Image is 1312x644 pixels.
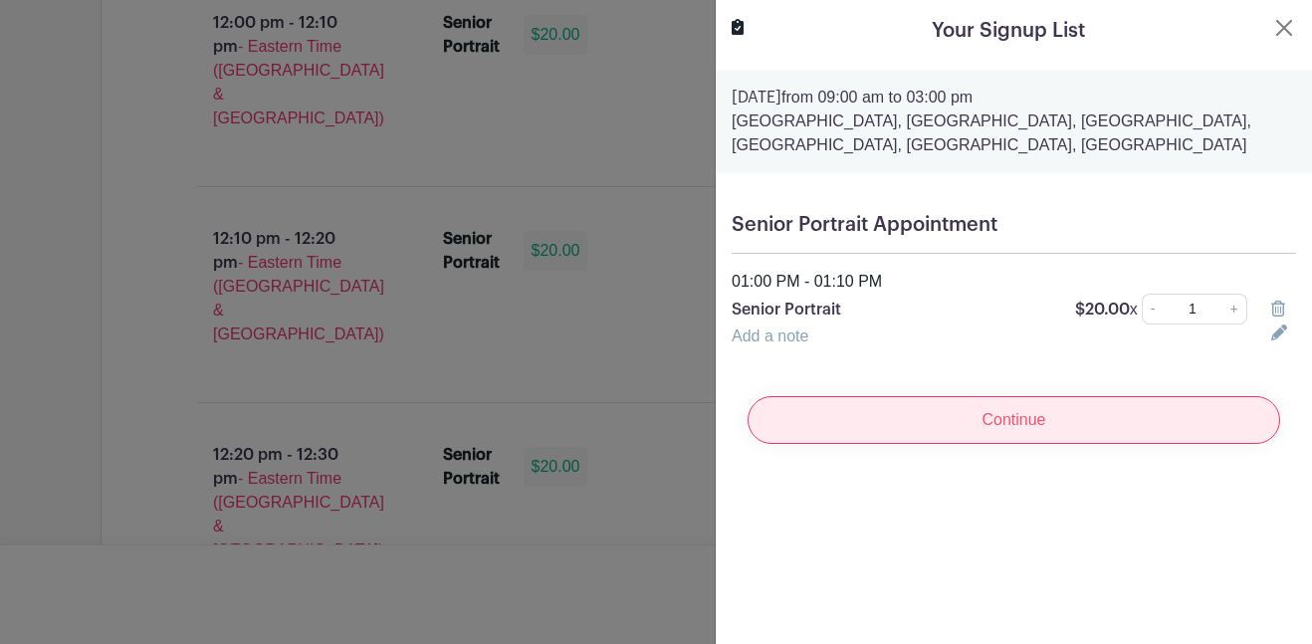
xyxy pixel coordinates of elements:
a: Add a note [732,327,808,344]
a: - [1142,294,1164,324]
input: Continue [748,396,1280,444]
p: from 09:00 am to 03:00 pm [732,86,1296,109]
p: $20.00 [1075,298,1138,322]
button: Close [1272,16,1296,40]
div: 01:00 PM - 01:10 PM [720,270,1308,294]
h5: Your Signup List [932,16,1085,46]
p: Senior Portrait [732,298,1051,322]
a: + [1222,294,1247,324]
span: x [1130,301,1138,318]
p: [GEOGRAPHIC_DATA], [GEOGRAPHIC_DATA], [GEOGRAPHIC_DATA], [GEOGRAPHIC_DATA], [GEOGRAPHIC_DATA], [G... [732,109,1296,157]
strong: [DATE] [732,90,781,106]
h5: Senior Portrait Appointment [732,213,1296,237]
